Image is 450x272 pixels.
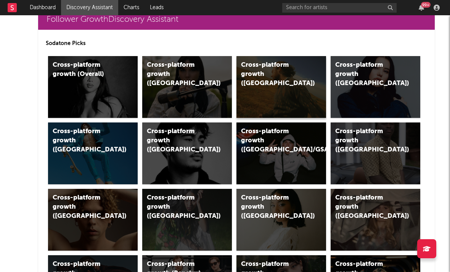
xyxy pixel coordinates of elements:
div: Cross-platform growth ([GEOGRAPHIC_DATA]) [53,193,117,221]
a: Cross-platform growth ([GEOGRAPHIC_DATA]) [48,189,138,251]
div: Cross-platform growth (Overall) [53,61,117,79]
a: Cross-platform growth (Overall) [48,56,138,118]
div: Cross-platform growth ([GEOGRAPHIC_DATA]) [335,61,400,88]
a: Cross-platform growth ([GEOGRAPHIC_DATA]) [331,189,420,251]
button: 99+ [419,5,424,11]
input: Search for artists [282,3,397,13]
div: Cross-platform growth ([GEOGRAPHIC_DATA]) [335,193,400,221]
a: Cross-platform growth ([GEOGRAPHIC_DATA]) [331,56,420,118]
div: Cross-platform growth ([GEOGRAPHIC_DATA]/GSA) [241,127,305,155]
a: Cross-platform growth ([GEOGRAPHIC_DATA]/GSA) [236,122,326,184]
a: Follower GrowthDiscovery Assistant [38,9,435,30]
div: Cross-platform growth ([GEOGRAPHIC_DATA]) [147,61,211,88]
a: Cross-platform growth ([GEOGRAPHIC_DATA]) [142,56,232,118]
a: Cross-platform growth ([GEOGRAPHIC_DATA]) [142,189,232,251]
div: Cross-platform growth ([GEOGRAPHIC_DATA]) [147,127,211,155]
a: Cross-platform growth ([GEOGRAPHIC_DATA]) [142,122,232,184]
p: Sodatone Picks [46,39,427,48]
div: Cross-platform growth ([GEOGRAPHIC_DATA]) [335,127,400,155]
div: 99 + [421,2,431,8]
div: Cross-platform growth ([GEOGRAPHIC_DATA]) [53,127,117,155]
a: Cross-platform growth ([GEOGRAPHIC_DATA]) [236,56,326,118]
div: Cross-platform growth ([GEOGRAPHIC_DATA]) [241,193,305,221]
a: Cross-platform growth ([GEOGRAPHIC_DATA]) [331,122,420,184]
a: Cross-platform growth ([GEOGRAPHIC_DATA]) [48,122,138,184]
div: Cross-platform growth ([GEOGRAPHIC_DATA]) [147,193,211,221]
div: Cross-platform growth ([GEOGRAPHIC_DATA]) [241,61,305,88]
a: Cross-platform growth ([GEOGRAPHIC_DATA]) [236,189,326,251]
